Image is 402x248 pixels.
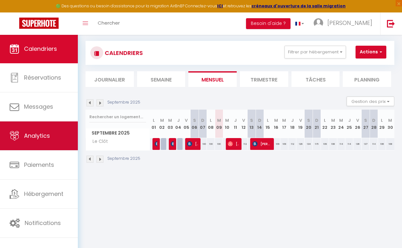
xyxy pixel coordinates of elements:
li: Journalier [86,71,134,87]
img: logout [387,19,395,27]
div: 136 [353,138,361,150]
span: Calendriers [24,45,57,53]
span: Réservations [24,74,61,81]
abbr: M [282,117,286,123]
abbr: J [348,117,351,123]
span: [PERSON_NAME] [187,138,198,150]
abbr: M [168,117,172,123]
abbr: D [372,117,375,123]
th: 29 [378,110,386,138]
button: Filtrer par hébergement [284,46,346,58]
div: 115 [313,138,321,150]
th: 06 [191,110,199,138]
a: ICI [217,3,223,9]
div: 109 [272,138,280,150]
th: 27 [362,110,370,138]
a: créneaux d'ouverture de la salle migration [251,3,346,9]
th: 11 [231,110,239,138]
p: Septembre 2025 [107,99,140,105]
th: 17 [280,110,288,138]
abbr: M [225,117,229,123]
button: Gestion des prix [347,97,394,106]
span: Hébergement [24,190,63,198]
div: 109 [321,138,329,150]
abbr: M [274,117,278,123]
span: Analytics [24,132,50,140]
div: 114 [345,138,353,150]
abbr: L [381,117,383,123]
th: 14 [256,110,264,138]
span: Le Clôt [87,138,111,145]
button: Ouvrir le widget de chat LiveChat [5,3,24,22]
th: 02 [158,110,166,138]
div: 108 [386,138,394,150]
span: [PERSON_NAME] [228,138,238,150]
abbr: L [324,117,326,123]
abbr: V [185,117,188,123]
abbr: J [291,117,294,123]
div: 100 [199,138,207,150]
abbr: M [331,117,335,123]
div: 100 [215,138,223,150]
div: 106 [378,138,386,150]
h3: CALENDRIERS [103,46,143,60]
th: 26 [353,110,361,138]
th: 13 [248,110,256,138]
div: 114 [370,138,378,150]
img: Super Booking [19,18,59,29]
abbr: D [258,117,261,123]
th: 22 [321,110,329,138]
abbr: J [177,117,180,123]
div: 112 [288,138,296,150]
abbr: L [267,117,269,123]
span: Septembre 2025 [86,128,150,138]
th: 19 [296,110,304,138]
div: 129 [296,138,304,150]
div: 109 [280,138,288,150]
abbr: S [307,117,310,123]
img: ... [314,18,323,28]
span: [PERSON_NAME] [171,138,173,150]
abbr: S [364,117,367,123]
th: 24 [337,110,345,138]
th: 21 [313,110,321,138]
abbr: L [210,117,212,123]
th: 12 [239,110,247,138]
abbr: S [193,117,196,123]
abbr: D [315,117,318,123]
th: 30 [386,110,394,138]
abbr: L [153,117,155,123]
button: Besoin d'aide ? [246,18,291,29]
th: 18 [288,110,296,138]
span: Paiements [24,161,54,169]
li: Planning [343,71,391,87]
th: 07 [199,110,207,138]
a: ... [PERSON_NAME] [309,12,380,35]
th: 09 [215,110,223,138]
input: Rechercher un logement... [89,111,146,123]
th: 20 [305,110,313,138]
button: Actions [356,46,386,58]
span: [PERSON_NAME] [327,19,372,27]
th: 28 [370,110,378,138]
th: 01 [150,110,158,138]
abbr: V [242,117,245,123]
div: 114 [337,138,345,150]
th: 08 [207,110,215,138]
span: Messages [24,103,53,111]
li: Semaine [137,71,185,87]
abbr: M [339,117,343,123]
div: 100 [207,138,215,150]
span: [PERSON_NAME] [252,138,271,150]
th: 05 [182,110,190,138]
div: 134 [305,138,313,150]
div: 112 [239,138,247,150]
abbr: D [201,117,204,123]
span: Notifications [25,219,61,227]
span: Chercher [98,19,120,26]
abbr: S [250,117,253,123]
abbr: J [234,117,237,123]
th: 03 [166,110,174,138]
a: Chercher [93,12,125,35]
